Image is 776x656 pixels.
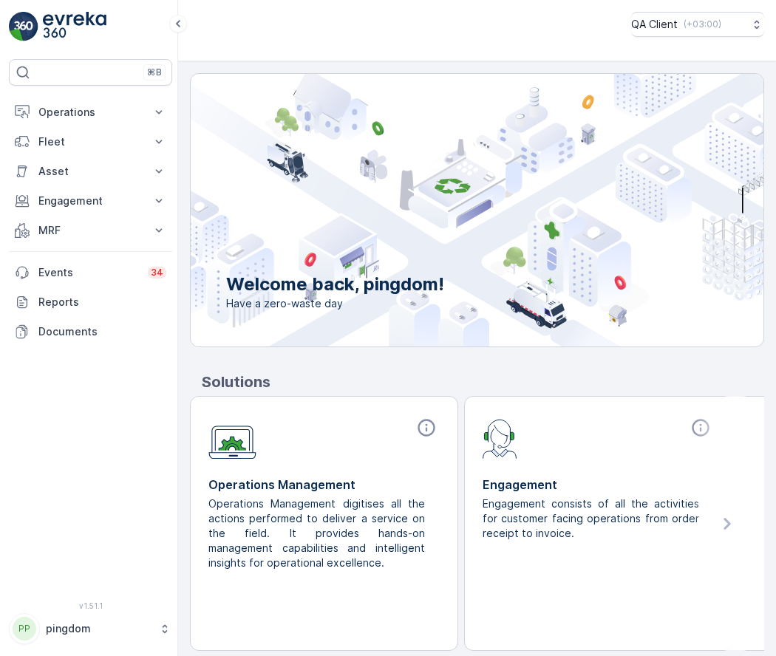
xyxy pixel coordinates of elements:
img: logo [9,12,38,41]
p: MRF [38,223,143,238]
p: Engagement [38,194,143,208]
a: Reports [9,287,172,317]
p: Operations Management [208,476,440,493]
button: Fleet [9,127,172,157]
div: PP [13,617,36,640]
p: Operations Management digitises all the actions performed to deliver a service on the field. It p... [208,496,428,570]
p: Reports [38,295,166,310]
img: module-icon [208,417,256,459]
p: Solutions [202,371,764,393]
p: 34 [151,267,163,279]
a: Documents [9,317,172,346]
img: logo_light-DOdMpM7g.png [43,12,106,41]
p: Asset [38,164,143,179]
p: Events [38,265,139,280]
p: Fleet [38,134,143,149]
p: Operations [38,105,143,120]
button: Engagement [9,186,172,216]
p: ⌘B [147,66,162,78]
p: Documents [38,324,166,339]
span: v 1.51.1 [9,601,172,610]
button: Operations [9,98,172,127]
button: Asset [9,157,172,186]
img: module-icon [483,417,517,459]
p: QA Client [631,17,678,32]
p: Engagement consists of all the activities for customer facing operations from order receipt to in... [483,496,702,541]
button: MRF [9,216,172,245]
a: Events34 [9,258,172,287]
button: QA Client(+03:00) [631,12,764,37]
p: Welcome back, pingdom! [226,273,444,296]
p: pingdom [46,621,152,636]
button: PPpingdom [9,613,172,644]
img: city illustration [124,74,763,346]
span: Have a zero-waste day [226,296,444,311]
p: Engagement [483,476,714,493]
p: ( +03:00 ) [684,18,721,30]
